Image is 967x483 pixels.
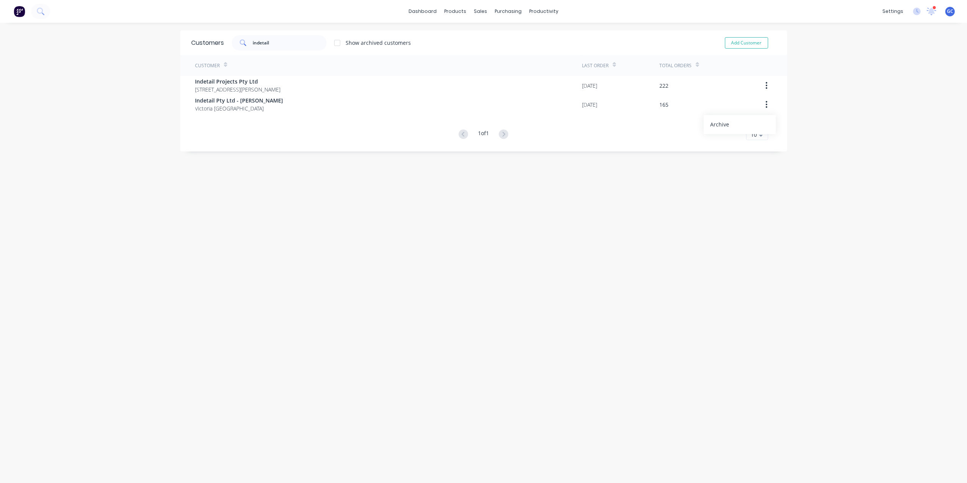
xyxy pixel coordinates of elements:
[582,101,597,109] div: [DATE]
[879,6,907,17] div: settings
[478,129,489,140] div: 1 of 1
[660,82,669,90] div: 222
[725,37,768,49] button: Add Customer
[525,6,562,17] div: productivity
[405,6,440,17] a: dashboard
[660,62,692,69] div: Total Orders
[582,82,597,90] div: [DATE]
[346,39,411,47] div: Show archived customers
[582,62,609,69] div: Last Order
[195,85,281,93] span: [STREET_ADDRESS][PERSON_NAME]
[491,6,525,17] div: purchasing
[440,6,470,17] div: products
[253,35,327,51] input: Search customers...
[195,77,281,85] span: Indetail Projects Pty Ltd
[14,6,25,17] img: Factory
[195,96,283,104] span: Indetail Pty Ltd - [PERSON_NAME]
[470,6,491,17] div: sales
[711,119,769,130] div: Archive
[195,62,220,69] div: Customer
[192,38,224,47] div: Customers
[751,131,757,139] span: 10
[660,101,669,109] div: 165
[947,8,953,15] span: GC
[195,104,283,112] span: Victoria [GEOGRAPHIC_DATA]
